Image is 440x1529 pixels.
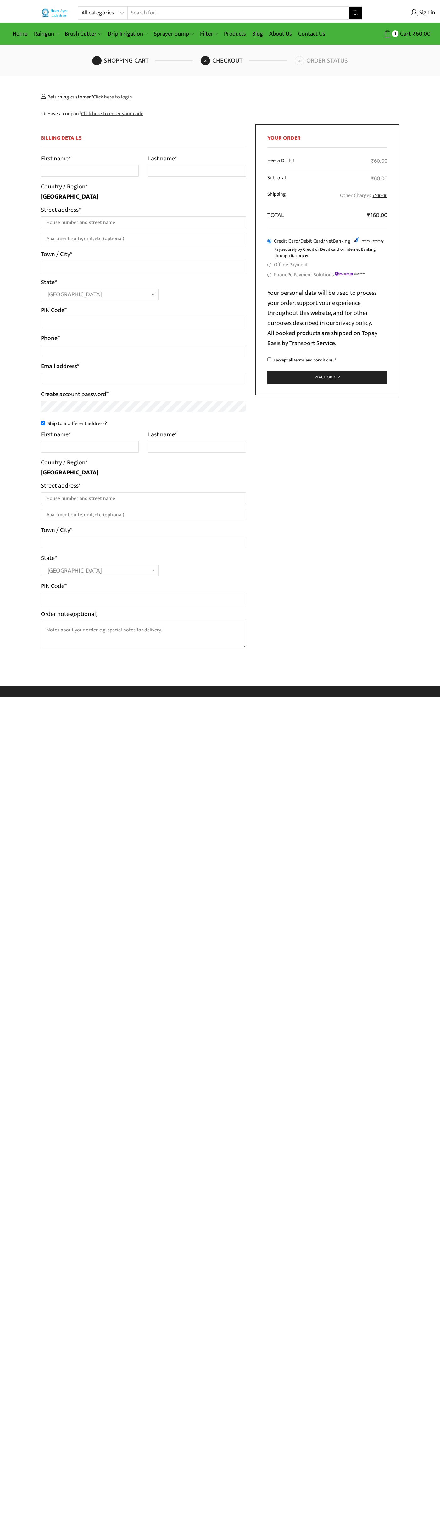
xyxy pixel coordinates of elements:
a: Sign in [371,7,435,19]
input: House number and street name [41,216,246,228]
label: Create account password [41,389,109,399]
label: Street address [41,481,81,491]
label: Order notes [41,609,98,619]
p: Pay securely by Credit or Debit card or Internet Banking through Razorpay. [274,246,387,259]
label: Country / Region [41,457,87,468]
strong: × 1 [290,157,294,164]
label: Last name [148,154,177,164]
label: First name [41,429,71,440]
a: Enter your coupon code [81,109,143,118]
label: Phone [41,333,60,343]
bdi: 60.00 [371,156,387,166]
div: Have a coupon? [41,110,399,117]
div: Returning customer? [41,93,399,101]
span: 1 [392,30,398,37]
strong: [GEOGRAPHIC_DATA] [41,191,98,202]
input: Apartment, suite, unit, etc. (optional) [41,233,246,244]
button: Search button [349,7,362,19]
a: privacy policy [335,318,371,328]
th: Total [267,207,312,220]
td: Heera Drill [267,153,312,170]
label: Town / City [41,525,72,535]
input: I accept all terms and conditions. * [267,357,271,361]
span: ₹ [413,29,416,39]
strong: [GEOGRAPHIC_DATA] [41,467,98,478]
a: Blog [249,26,266,41]
bdi: 60.00 [371,174,387,183]
input: Ship to a different address? [41,421,45,425]
a: Products [221,26,249,41]
a: Sprayer pump [151,26,197,41]
span: Ship to a different address? [47,419,107,428]
img: Credit Card/Debit Card/NetBanking [352,236,384,244]
a: Home [9,26,31,41]
label: Country / Region [41,182,87,192]
a: Shopping cart [92,56,199,65]
span: Your order [267,133,301,143]
label: Town / City [41,249,72,259]
bdi: 100.00 [373,192,387,199]
th: Subtotal [267,170,312,187]
a: 1 Cart ₹60.00 [368,28,431,40]
a: Drip Irrigation [104,26,151,41]
p: Your personal data will be used to process your order, support your experience throughout this we... [267,288,387,348]
bdi: 60.00 [413,29,431,39]
a: About Us [266,26,295,41]
input: Search for... [128,7,349,19]
label: Email address [41,361,79,371]
a: Click here to login [93,93,132,101]
label: First name [41,154,71,164]
label: State [41,277,57,287]
th: Shipping [267,187,312,206]
label: Last name [148,429,177,440]
a: Raingun [31,26,62,41]
button: Place order [267,371,387,384]
input: House number and street name [41,492,246,504]
a: Brush Cutter [62,26,104,41]
img: PhonePe Payment Solutions [334,271,365,276]
a: Contact Us [295,26,328,41]
span: (optional) [72,609,98,619]
span: I accept all terms and conditions. [274,356,334,364]
span: ₹ [367,210,370,221]
bdi: 160.00 [367,210,387,221]
label: Other Charges: [340,191,387,200]
span: Billing Details [41,133,82,143]
span: Cart [398,30,411,38]
span: ₹ [371,174,374,183]
label: State [41,553,57,563]
label: PIN Code [41,305,67,315]
label: Street address [41,205,81,215]
a: Filter [197,26,221,41]
abbr: required [335,356,336,364]
span: ₹ [371,156,374,166]
input: Apartment, suite, unit, etc. (optional) [41,509,246,520]
span: Sign in [418,9,435,17]
label: Credit Card/Debit Card/NetBanking [274,237,386,246]
span: ₹ [373,192,375,199]
label: PhonePe Payment Solutions [274,270,365,279]
label: Offline Payment [274,260,308,269]
label: PIN Code [41,581,67,591]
